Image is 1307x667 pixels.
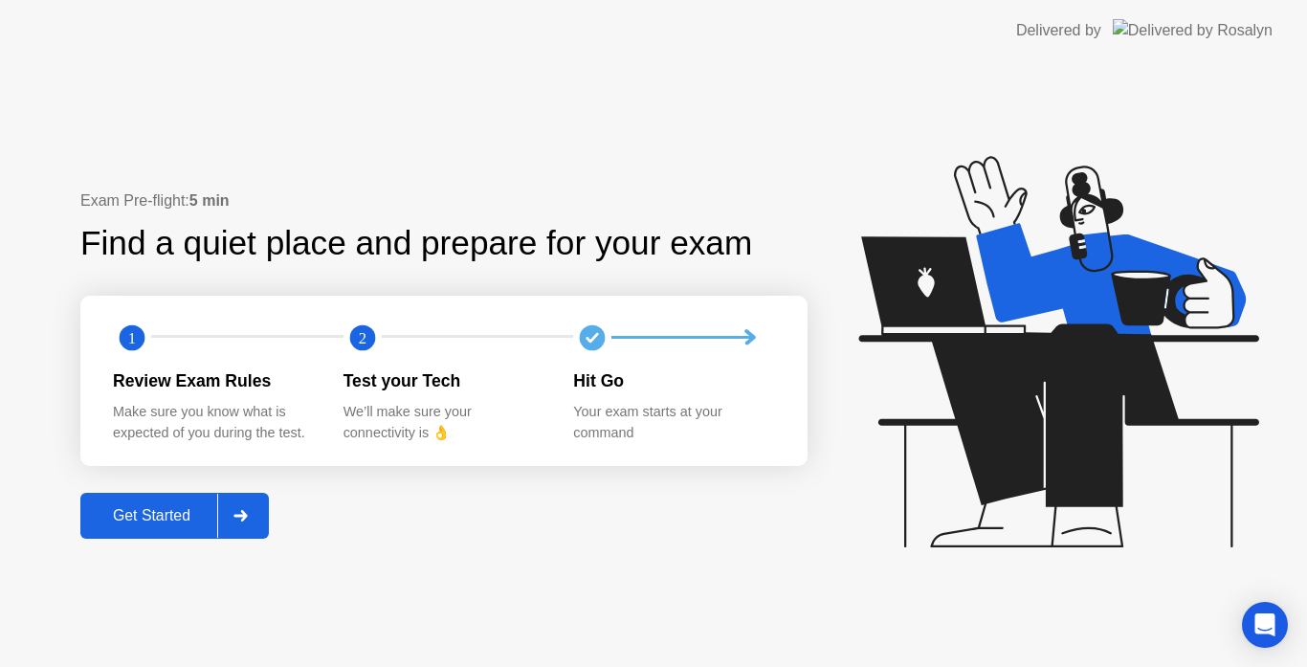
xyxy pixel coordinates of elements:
[343,402,543,443] div: We’ll make sure your connectivity is 👌
[80,493,269,539] button: Get Started
[86,507,217,524] div: Get Started
[1113,19,1273,41] img: Delivered by Rosalyn
[113,368,313,393] div: Review Exam Rules
[80,189,808,212] div: Exam Pre-flight:
[1016,19,1101,42] div: Delivered by
[113,402,313,443] div: Make sure you know what is expected of you during the test.
[189,192,230,209] b: 5 min
[343,368,543,393] div: Test your Tech
[128,328,136,346] text: 1
[359,328,366,346] text: 2
[1242,602,1288,648] div: Open Intercom Messenger
[80,218,755,269] div: Find a quiet place and prepare for your exam
[573,368,773,393] div: Hit Go
[573,402,773,443] div: Your exam starts at your command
